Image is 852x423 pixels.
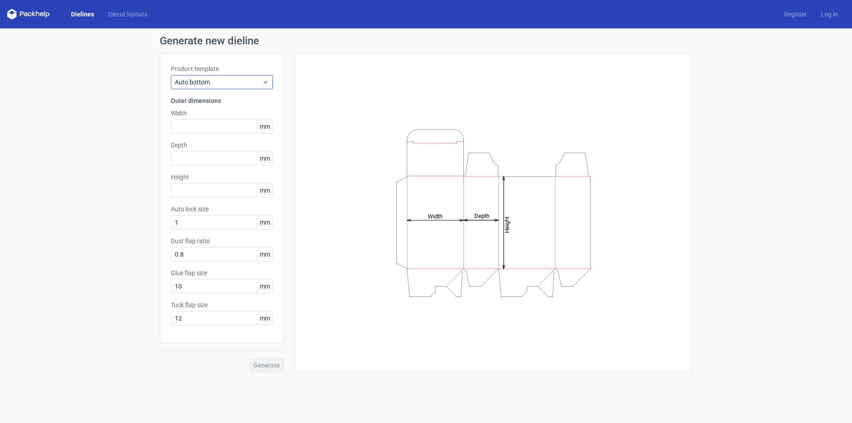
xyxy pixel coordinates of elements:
[171,173,273,182] label: Height
[257,248,272,261] span: mm
[257,312,272,325] span: mm
[257,280,272,293] span: mm
[64,10,101,19] a: Dielines
[175,78,262,87] span: Auto bottom
[777,10,814,19] a: Register
[171,300,273,309] label: Tuck flap size
[504,216,510,233] tspan: Height
[160,36,692,46] h1: Generate new dieline
[171,237,273,245] label: Dust flap ratio
[257,152,272,165] span: mm
[101,10,154,19] a: Diecut layouts
[257,216,272,229] span: mm
[171,96,273,105] h3: Outer dimensions
[171,205,273,213] label: Auto lock size
[171,64,273,73] label: Product template
[814,10,845,19] a: Log in
[171,141,273,150] label: Depth
[474,213,489,219] tspan: Depth
[428,213,442,219] tspan: Width
[171,109,273,118] label: Width
[257,120,272,133] span: mm
[171,269,273,277] label: Glue flap size
[257,184,272,197] span: mm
